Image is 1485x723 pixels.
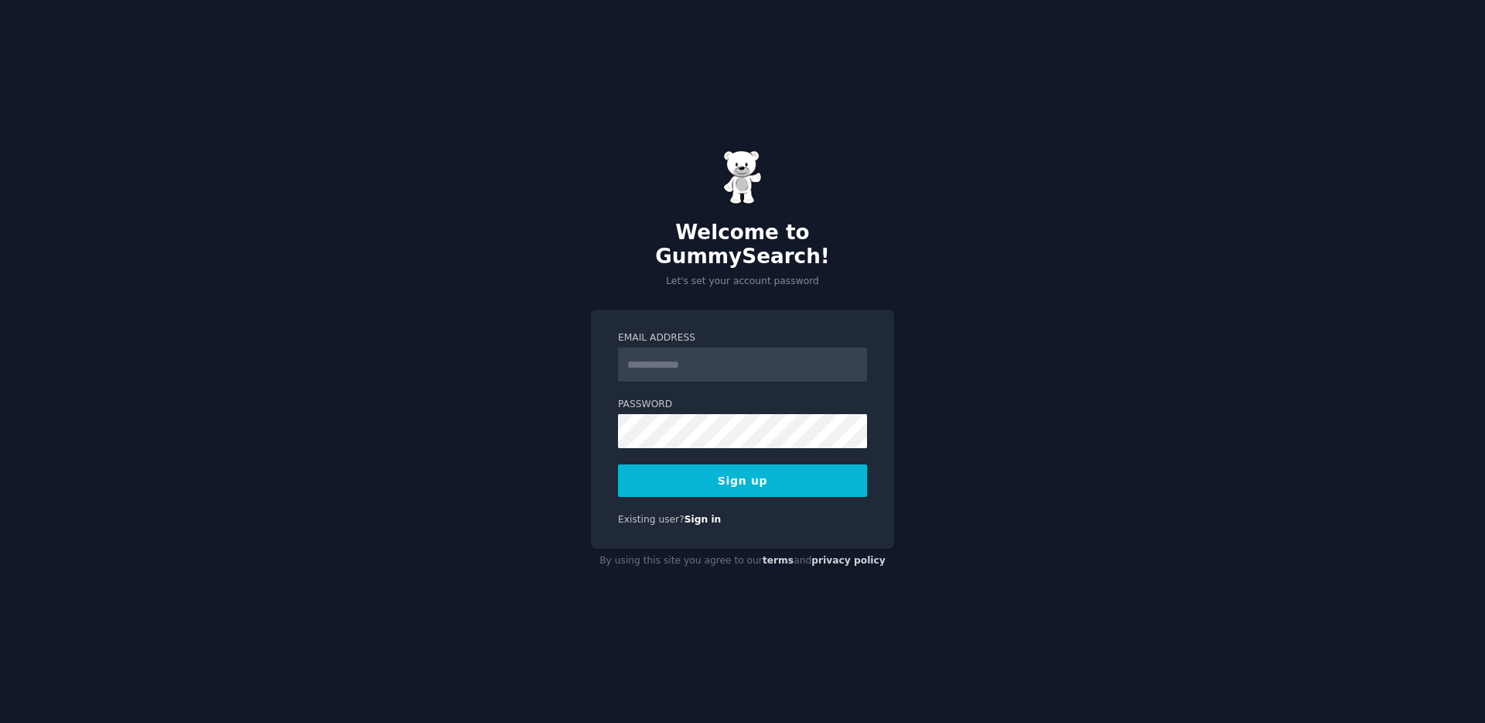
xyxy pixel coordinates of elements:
p: Let's set your account password [591,275,894,289]
a: privacy policy [811,555,886,566]
div: By using this site you agree to our and [591,549,894,574]
label: Password [618,398,867,412]
a: terms [763,555,794,566]
button: Sign up [618,464,867,497]
span: Existing user? [618,514,684,525]
a: Sign in [684,514,722,525]
h2: Welcome to GummySearch! [591,221,894,269]
label: Email Address [618,331,867,345]
img: Gummy Bear [723,150,762,204]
